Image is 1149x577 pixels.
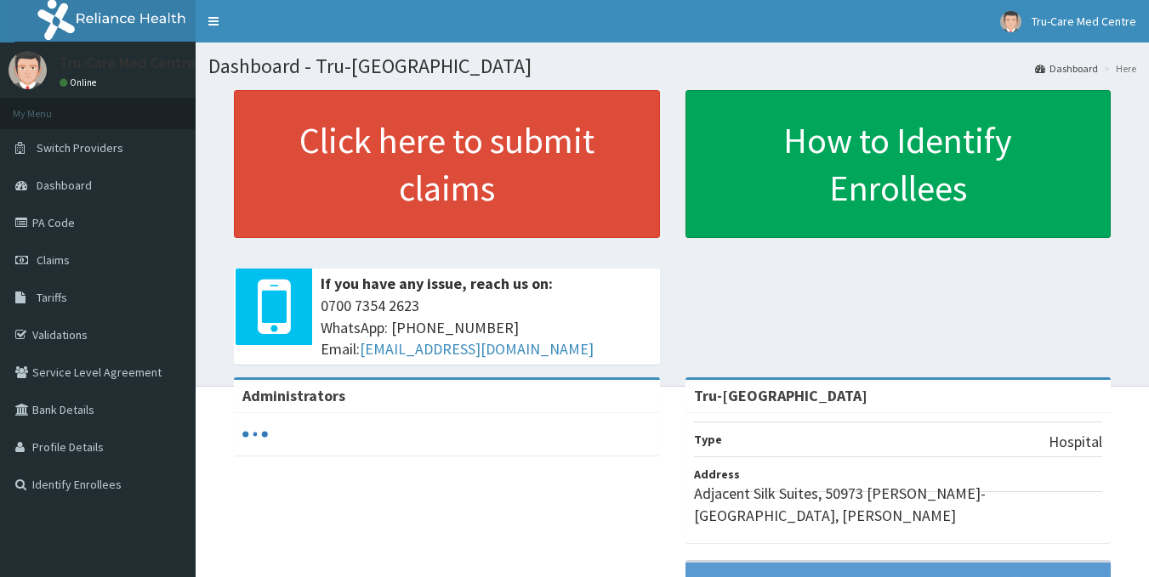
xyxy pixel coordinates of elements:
p: Hospital [1049,431,1102,453]
li: Here [1100,61,1136,76]
b: Type [694,432,722,447]
span: Tru-Care Med Centre [1032,14,1136,29]
p: Tru-Care Med Centre [60,55,196,71]
a: Click here to submit claims [234,90,660,238]
img: User Image [9,51,47,89]
b: Administrators [242,386,345,405]
a: How to Identify Enrollees [685,90,1112,238]
img: User Image [1000,11,1021,32]
span: 0700 7354 2623 WhatsApp: [PHONE_NUMBER] Email: [321,295,651,360]
strong: Tru-[GEOGRAPHIC_DATA] [694,386,867,405]
span: Switch Providers [37,140,123,156]
a: Online [60,76,100,88]
a: [EMAIL_ADDRESS][DOMAIN_NAME] [360,339,594,359]
p: Adjacent Silk Suites, 50973 [PERSON_NAME]-[GEOGRAPHIC_DATA], [PERSON_NAME] [694,483,1103,526]
svg: audio-loading [242,421,268,447]
span: Tariffs [37,290,67,305]
b: Address [694,467,740,482]
a: Dashboard [1035,61,1098,76]
span: Dashboard [37,178,92,193]
span: Claims [37,252,70,268]
b: If you have any issue, reach us on: [321,274,553,293]
h1: Dashboard - Tru-[GEOGRAPHIC_DATA] [208,55,1136,77]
